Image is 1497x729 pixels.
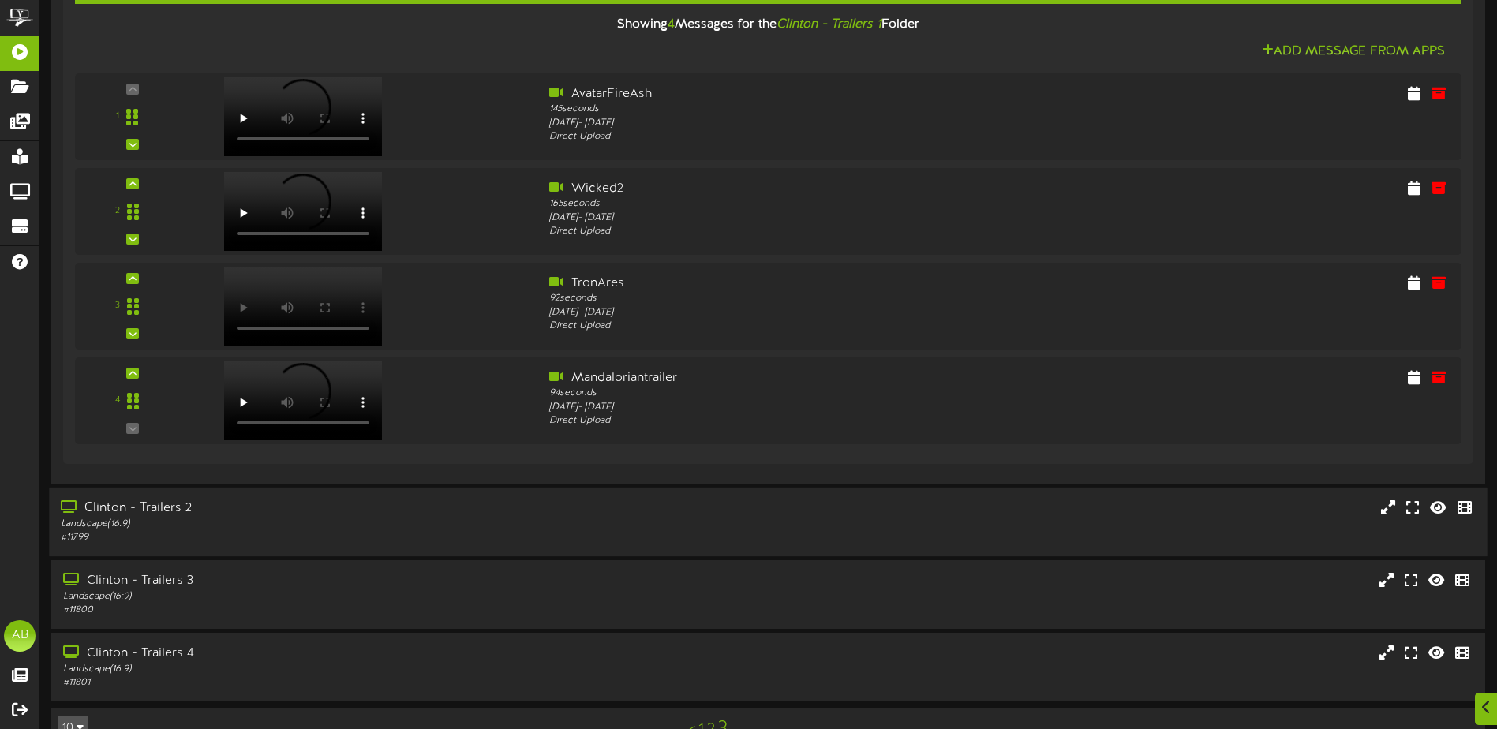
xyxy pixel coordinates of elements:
div: Direct Upload [549,130,1103,144]
div: # 11800 [63,604,637,617]
div: Landscape ( 16:9 ) [63,590,637,604]
div: [DATE] - [DATE] [549,306,1103,320]
div: Mandaloriantrailer [549,369,1103,387]
span: 4 [668,17,675,32]
div: 165 seconds [549,197,1103,211]
div: AB [4,620,36,652]
div: [DATE] - [DATE] [549,117,1103,130]
div: 92 seconds [549,292,1103,305]
div: Direct Upload [549,320,1103,333]
div: Showing Messages for the Folder [63,8,1473,42]
i: Clinton - Trailers 1 [777,17,881,32]
div: Clinton - Trailers 3 [63,572,637,590]
div: Landscape ( 16:9 ) [63,663,637,676]
div: 145 seconds [549,103,1103,116]
div: # 11801 [63,676,637,690]
div: Clinton - Trailers 2 [61,499,636,517]
div: Clinton - Trailers 4 [63,645,637,663]
div: 94 seconds [549,387,1103,400]
div: [DATE] - [DATE] [549,401,1103,414]
div: Direct Upload [549,414,1103,428]
div: TronAres [549,275,1103,293]
div: Direct Upload [549,225,1103,238]
div: [DATE] - [DATE] [549,211,1103,225]
div: # 11799 [61,531,636,544]
div: Landscape ( 16:9 ) [61,517,636,530]
button: Add Message From Apps [1257,42,1450,62]
div: AvatarFireAsh [549,85,1103,103]
div: Wicked2 [549,180,1103,198]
